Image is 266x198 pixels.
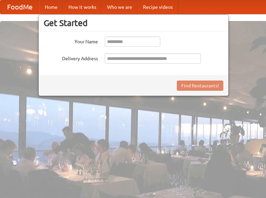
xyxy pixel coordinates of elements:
[0,0,39,14] a: FoodMe
[44,18,223,28] h3: Get Started
[44,37,98,45] label: Your Name
[102,0,138,14] a: Who we are
[177,81,223,91] button: Find Restaurants!
[63,0,102,14] a: How it works
[44,53,98,62] label: Delivery Address
[138,0,178,14] a: Recipe videos
[39,0,63,14] a: Home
